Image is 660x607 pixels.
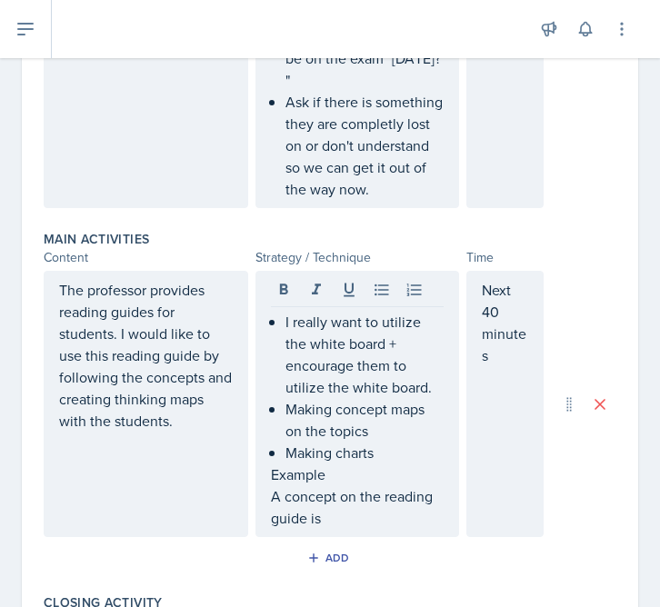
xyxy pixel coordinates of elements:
p: Making concept maps on the topics [285,398,445,442]
div: Add [311,551,350,565]
p: I really want to utilize the white board + encourage them to utilize the white board. [285,311,445,398]
div: Content [44,248,248,267]
p: Ask if there is something they are completly lost on or don't understand so we can get it out of ... [285,91,445,200]
p: A concept on the reading guide is [271,485,445,529]
button: Add [301,544,360,572]
div: Strategy / Technique [255,248,460,267]
p: The professor provides reading guides for students. I would like to use this reading guide by fol... [59,279,233,432]
div: Time [466,248,544,267]
p: Next 40 minutes [482,279,528,366]
label: Main Activities [44,230,149,248]
p: Example [271,463,445,485]
p: Making charts [285,442,445,463]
